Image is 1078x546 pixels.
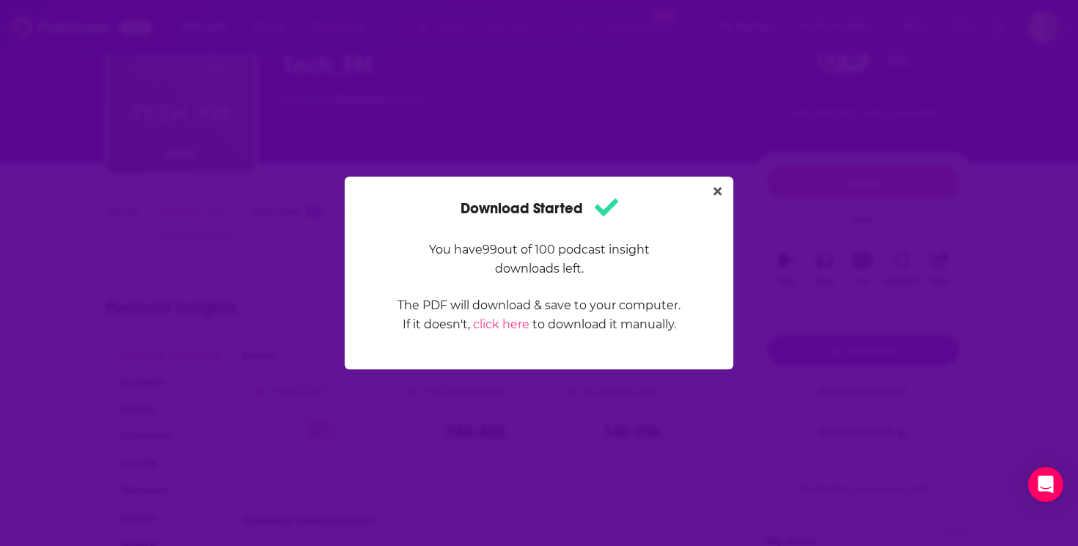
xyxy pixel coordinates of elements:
[1028,467,1063,502] div: Open Intercom Messenger
[461,194,618,223] h1: Download Started
[473,317,529,331] a: click here
[708,182,727,201] button: Close
[397,296,681,334] p: The PDF will download & save to your computer. If it doesn't, to download it manually.
[397,240,681,278] p: You have 99 out of 100 podcast insight downloads left.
